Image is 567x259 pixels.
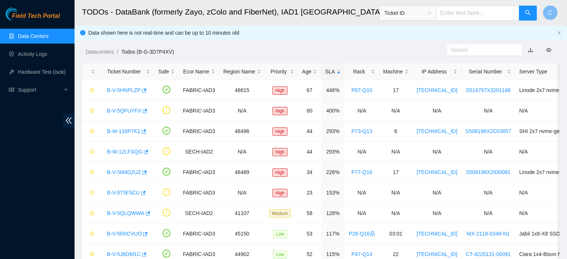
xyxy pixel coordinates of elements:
a: [TECHNICAL_ID] [417,87,457,93]
button: C [543,5,558,20]
td: N/A [462,203,515,224]
span: Low [273,230,287,238]
span: eye [546,47,551,53]
td: N/A [462,101,515,121]
a: download [528,47,533,53]
button: star [86,146,95,158]
a: B-V-5R0CVUO [107,231,142,237]
span: Ticket ID [384,7,431,19]
td: N/A [379,101,413,121]
td: 17 [379,162,413,183]
span: star [89,231,95,237]
td: FABRIC-IAD3 [179,80,219,101]
span: star [89,190,95,196]
button: download [522,44,539,56]
td: 226% [321,162,344,183]
a: S508198X2C03857 [466,128,511,134]
span: check-circle [163,127,170,135]
span: star [89,129,95,135]
td: N/A [219,101,265,121]
span: check-circle [163,168,170,176]
td: 45150 [219,224,265,244]
td: 58 [298,203,321,224]
td: N/A [345,142,379,162]
span: Medium [269,209,291,218]
button: search [519,6,537,20]
td: FABRIC-IAD3 [179,101,219,121]
td: 41107 [219,203,265,224]
a: B-V-5T5F5CU [107,190,140,196]
a: S516797X3201188 [466,87,511,93]
button: star [86,207,95,219]
td: 128% [321,203,344,224]
button: star [86,84,95,96]
td: 48615 [219,80,265,101]
td: FABRIC-IAD3 [179,121,219,142]
input: Search [451,46,511,54]
td: FABRIC-IAD3 [179,224,219,244]
span: C [548,8,552,18]
a: B-W-12LFSQG [107,149,142,155]
a: [TECHNICAL_ID] [417,128,457,134]
a: B-W-116P7K1 [107,128,140,134]
button: star [86,187,95,199]
span: exclamation-circle [163,147,170,155]
a: B-V-5QLQWWA [107,210,144,216]
td: 48489 [219,162,265,183]
span: Field Tech Portal [12,13,60,20]
span: exclamation-circle [163,209,170,217]
span: High [273,148,288,156]
span: check-circle [163,86,170,94]
input: Enter text here... [436,6,519,20]
a: S508198X2930081 [466,169,511,175]
a: Todos (B-G-3D7P4XV) [121,49,174,55]
td: N/A [345,203,379,224]
td: 34 [298,162,321,183]
span: exclamation-circle [163,188,170,196]
td: 293% [321,142,344,162]
span: check-circle [163,250,170,258]
td: SECH-IAD2 [179,203,219,224]
a: P67-Q10 [352,87,372,93]
button: star [86,105,95,117]
span: High [273,86,288,95]
a: P73-Q13 [352,128,372,134]
td: N/A [413,203,462,224]
button: star [86,125,95,137]
span: star [89,88,95,94]
a: B-V-5HNPLZP [107,87,141,93]
a: B-V-5M4D2UZ [107,169,141,175]
a: Datacenters [86,49,114,55]
a: Akamai TechnologiesField Tech Portal [6,13,60,23]
td: 67 [298,80,321,101]
td: 44 [298,121,321,142]
img: Akamai Technologies [6,7,38,20]
td: N/A [462,183,515,203]
td: N/A [413,142,462,162]
span: Support [18,82,62,97]
span: star [89,252,95,258]
span: double-left [63,114,75,127]
span: High [273,189,288,197]
td: N/A [413,101,462,121]
td: 53 [298,224,321,244]
span: High [273,168,288,177]
a: Activity Logs [18,51,47,57]
td: 23 [298,183,321,203]
a: Hardware Test (isok) [18,69,66,75]
a: P28-Q16lock [349,231,375,237]
td: SECH-IAD2 [179,142,219,162]
a: MX-2118-0348-N1 [467,231,510,237]
span: lock [370,231,375,236]
td: 117% [321,224,344,244]
td: N/A [379,142,413,162]
button: close [557,31,561,35]
button: star [86,228,95,240]
td: N/A [219,142,265,162]
td: 03:01 [379,224,413,244]
td: FABRIC-IAD3 [179,183,219,203]
a: [TECHNICAL_ID] [417,231,457,237]
span: star [89,108,95,114]
td: 153% [321,183,344,203]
